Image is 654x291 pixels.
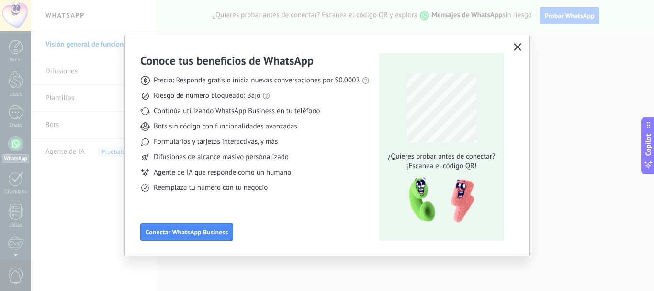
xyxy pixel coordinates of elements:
span: Reemplaza tu número con tu negocio [154,183,268,193]
span: Continúa utilizando WhatsApp Business en tu teléfono [154,106,320,116]
span: Formularios y tarjetas interactivas, y más [154,137,278,147]
img: qr-pic-1x.png [401,175,476,226]
span: ¿Quieres probar antes de conectar? [385,152,498,162]
span: Agente de IA que responde como un humano [154,168,291,177]
span: Conectar WhatsApp Business [146,229,228,235]
h3: Conoce tus beneficios de WhatsApp [140,53,314,68]
span: Precio: Responde gratis o inicia nuevas conversaciones por $0.0002 [154,76,360,85]
span: Bots sin código con funcionalidades avanzadas [154,122,297,131]
span: Copilot [643,134,653,156]
span: Riesgo de número bloqueado: Bajo [154,91,260,101]
span: ¡Escanea el código QR! [385,162,498,171]
button: Conectar WhatsApp Business [140,223,233,241]
span: Difusiones de alcance masivo personalizado [154,152,289,162]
